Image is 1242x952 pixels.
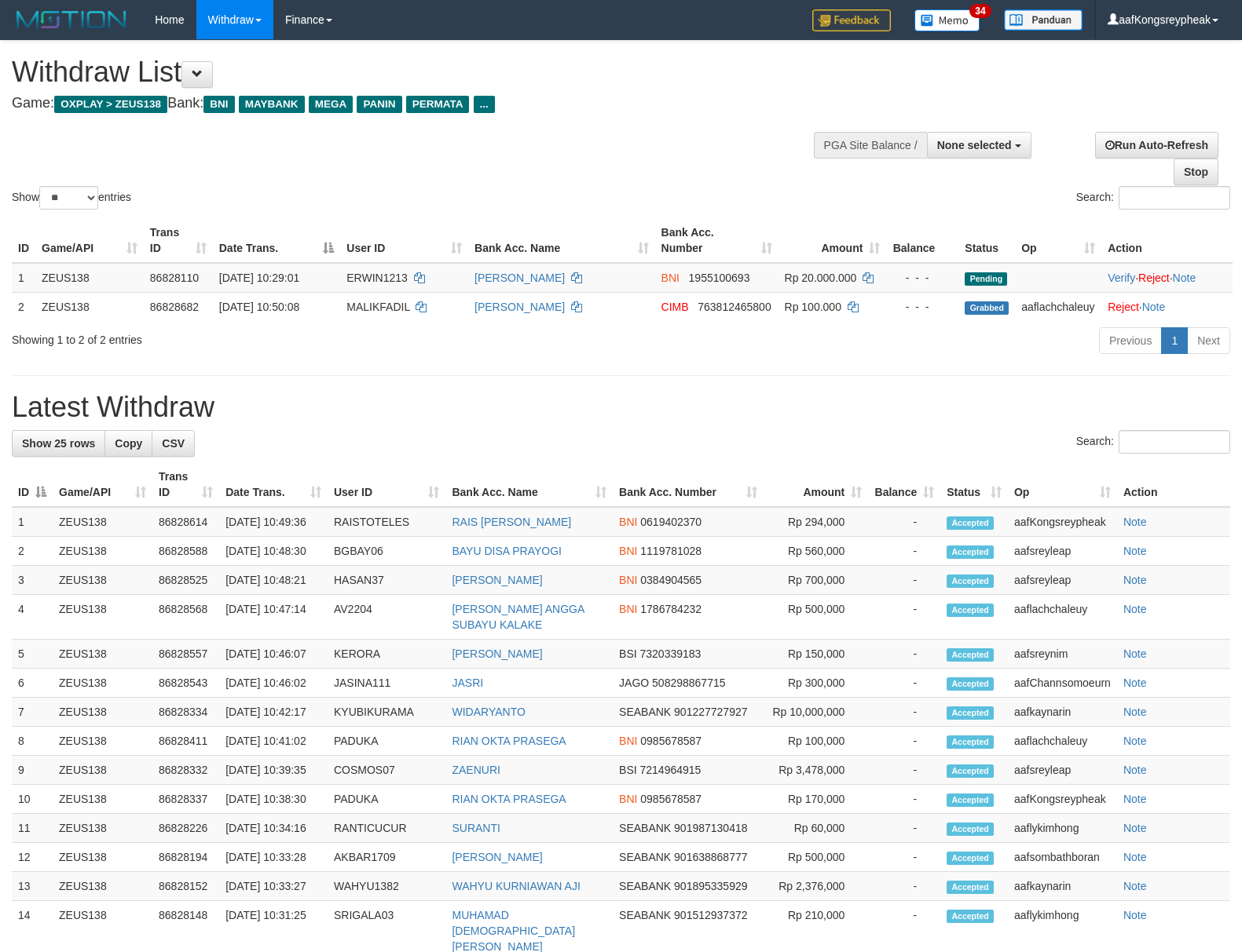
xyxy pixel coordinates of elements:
[947,677,994,691] span: Accepted
[1008,843,1117,872] td: aafsombathboran
[764,756,868,785] td: Rp 3,478,000
[868,507,940,537] td: -
[1123,822,1147,834] a: Note
[674,822,747,834] span: Copy 901987130418 to clipboard
[452,706,525,718] a: WIDARYANTO
[764,843,868,872] td: Rp 500,000
[674,851,747,863] span: Copy 901638868777 to clipboard
[152,537,219,566] td: 86828588
[937,139,1012,151] span: None selected
[104,430,152,457] a: Copy
[655,218,779,263] th: Bank Acc. Number: activate to sort column ascending
[452,603,584,631] a: [PERSON_NAME] ANGGA SUBAYU KALAKE
[764,814,868,843] td: Rp 60,000
[53,727,152,756] td: ZEUS138
[328,595,446,640] td: AV2204
[764,595,868,640] td: Rp 500,000
[868,785,940,814] td: -
[468,218,655,263] th: Bank Acc. Name: activate to sort column ascending
[340,218,468,263] th: User ID: activate to sort column ascending
[152,430,195,457] a: CSV
[1123,735,1147,747] a: Note
[619,603,637,615] span: BNI
[1123,909,1147,921] a: Note
[150,272,199,284] span: 86828110
[619,647,637,660] span: BSI
[1008,756,1117,785] td: aafsreyleap
[53,462,152,507] th: Game/API: activate to sort column ascending
[346,272,408,284] span: ERWIN1213
[445,462,613,507] th: Bank Acc. Name: activate to sort column ascending
[22,437,95,450] span: Show 25 rows
[219,272,299,284] span: [DATE] 10:29:01
[785,301,841,313] span: Rp 100.000
[39,186,98,210] select: Showentries
[661,301,689,313] span: CIMB
[764,698,868,727] td: Rp 10,000,000
[162,437,185,450] span: CSV
[12,669,53,698] td: 6
[12,566,53,595] td: 3
[12,57,812,88] h1: Withdraw List
[947,881,994,894] span: Accepted
[619,793,637,805] span: BNI
[1008,640,1117,669] td: aafsreynim
[779,218,887,263] th: Amount: activate to sort column ascending
[12,814,53,843] td: 11
[239,96,305,113] span: MAYBANK
[1108,301,1139,313] a: Reject
[947,793,994,807] span: Accepted
[152,814,219,843] td: 86828226
[152,462,219,507] th: Trans ID: activate to sort column ascending
[53,698,152,727] td: ZEUS138
[640,647,702,660] span: Copy 7320339183 to clipboard
[53,566,152,595] td: ZEUS138
[1123,516,1147,528] a: Note
[947,852,994,865] span: Accepted
[1008,698,1117,727] td: aafkaynarin
[1123,603,1147,615] a: Note
[868,595,940,640] td: -
[328,756,446,785] td: COSMOS07
[35,263,144,293] td: ZEUS138
[152,566,219,595] td: 86828525
[12,595,53,640] td: 4
[892,270,952,286] div: - - -
[53,595,152,640] td: ZEUS138
[1101,263,1233,293] td: · ·
[652,677,725,689] span: Copy 508298867715 to clipboard
[1123,706,1147,718] a: Note
[53,785,152,814] td: ZEUS138
[12,843,53,872] td: 12
[474,272,565,284] a: [PERSON_NAME]
[619,574,637,586] span: BNI
[219,698,328,727] td: [DATE] 10:42:17
[152,669,219,698] td: 86828543
[640,545,702,557] span: Copy 1119781028 to clipboard
[619,516,637,528] span: BNI
[152,640,219,669] td: 86828557
[328,814,446,843] td: RANTICUCUR
[947,648,994,662] span: Accepted
[328,640,446,669] td: KERORA
[219,872,328,901] td: [DATE] 10:33:27
[1101,218,1233,263] th: Action
[764,537,868,566] td: Rp 560,000
[868,872,940,901] td: -
[1008,872,1117,901] td: aafkaynarin
[640,735,702,747] span: Copy 0985678587 to clipboard
[1161,327,1188,354] a: 1
[12,640,53,669] td: 5
[1142,301,1166,313] a: Note
[452,822,500,834] a: SURANTI
[219,814,328,843] td: [DATE] 10:34:16
[219,785,328,814] td: [DATE] 10:38:30
[12,698,53,727] td: 7
[868,727,940,756] td: -
[674,706,747,718] span: Copy 901227727927 to clipboard
[764,669,868,698] td: Rp 300,000
[1076,430,1230,454] label: Search:
[764,872,868,901] td: Rp 2,376,000
[35,292,144,321] td: ZEUS138
[1138,272,1170,284] a: Reject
